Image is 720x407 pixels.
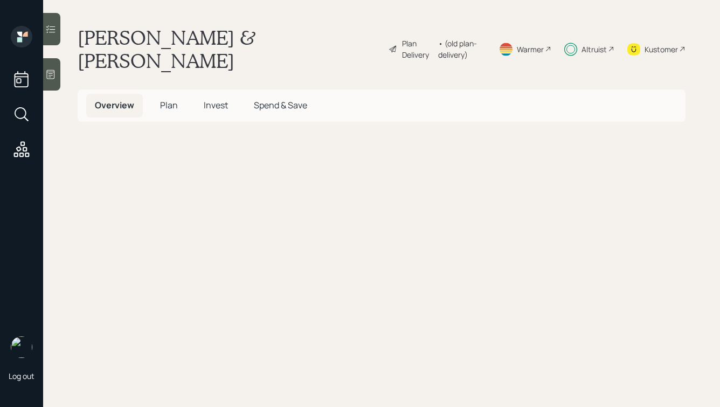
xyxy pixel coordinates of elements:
[11,336,32,358] img: hunter_neumayer.jpg
[204,99,228,111] span: Invest
[438,38,486,60] div: • (old plan-delivery)
[645,44,678,55] div: Kustomer
[402,38,433,60] div: Plan Delivery
[78,26,380,72] h1: [PERSON_NAME] & [PERSON_NAME]
[581,44,607,55] div: Altruist
[9,371,34,381] div: Log out
[254,99,307,111] span: Spend & Save
[95,99,134,111] span: Overview
[160,99,178,111] span: Plan
[517,44,544,55] div: Warmer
